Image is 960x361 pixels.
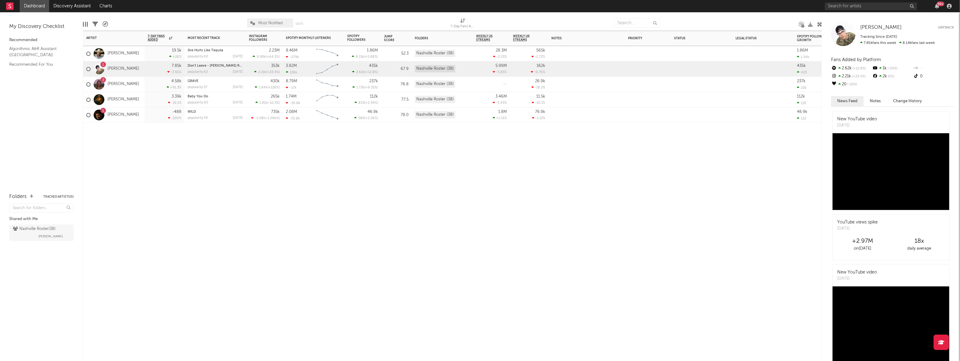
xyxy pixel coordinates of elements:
[531,85,545,89] div: -18.2 %
[415,37,461,40] div: Folders
[255,101,280,105] div: ( )
[253,55,280,59] div: ( )
[415,65,455,72] div: Nashville Roster (38)
[384,65,409,73] div: 67.9
[860,35,897,39] span: Tracking Since: [DATE]
[233,86,243,89] div: [DATE]
[355,101,378,105] div: ( )
[188,64,247,68] a: Don't Leave - [PERSON_NAME] Remix
[172,49,181,52] div: 19.5k
[188,116,208,120] div: popularity: 59
[172,95,181,99] div: 3.39k
[513,34,536,42] span: Weekly UK Streams
[797,55,809,59] div: 1.24k
[107,66,139,72] a: [PERSON_NAME]
[188,64,243,68] div: Don't Leave - Jolene Remix
[172,110,181,114] div: -488
[9,37,74,44] div: Recommended
[92,15,98,33] div: Filters
[797,110,807,114] div: 46.9k
[286,36,332,40] div: Spotify Monthly Listeners
[872,72,913,80] div: 2k
[496,95,507,99] div: 3.46M
[837,122,877,129] div: [DATE]
[172,64,181,68] div: 7.85k
[846,83,857,86] span: -20 %
[359,101,364,105] span: 833
[531,70,545,74] div: -6.76 %
[356,71,365,74] span: 2.62k
[498,110,507,114] div: 1.8M
[9,204,74,212] input: Search for folders...
[9,224,74,241] a: Nashville Roster(38)[PERSON_NAME]
[864,96,887,106] button: Notes
[259,101,267,105] span: 1.81k
[169,55,181,59] div: +26 %
[352,70,378,74] div: ( )
[887,75,894,78] span: 0 %
[365,117,377,120] span: +2.26 %
[313,92,341,107] svg: Chart title
[167,85,181,89] div: +91.3 %
[837,219,878,226] div: YouTube views spike
[107,112,139,118] a: [PERSON_NAME]
[614,18,660,28] input: Search...
[537,64,545,68] div: 162k
[286,79,297,83] div: 8.79M
[9,23,74,30] div: My Discovery Checklist
[286,101,300,105] div: -39.8k
[251,116,280,120] div: ( )
[267,55,279,59] span: +64.5 %
[851,75,865,78] span: +23.4 %
[356,55,364,59] span: 8.15k
[168,116,181,120] div: -200 %
[860,25,902,30] span: [PERSON_NAME]
[532,116,545,120] div: -1.13 %
[852,67,866,70] span: +12.8 %
[860,41,896,45] span: 7.85k fans this week
[536,95,545,99] div: 11.5k
[493,55,507,59] div: -2.23 %
[286,86,297,90] div: -17k
[270,79,280,83] div: 430k
[797,70,807,74] div: 423
[358,117,364,120] span: 589
[268,86,279,89] span: +128 %
[38,233,63,240] span: [PERSON_NAME]
[168,101,181,105] div: -32.1 %
[255,85,280,89] div: ( )
[188,80,243,83] div: GRAVE
[551,37,613,40] div: Notes
[188,55,208,58] div: popularity: 60
[356,86,364,89] span: 1.72k
[384,50,409,57] div: 52.3
[271,110,280,114] div: 735k
[83,15,88,33] div: Edit Columns
[286,95,297,99] div: 1.74M
[295,22,303,25] button: Save
[797,95,805,99] div: 112k
[188,95,208,98] a: Baby You Do
[188,49,243,52] div: She Hurts Like Tequila
[628,37,653,40] div: Priority
[188,70,208,74] div: popularity: 62
[107,97,139,102] a: [PERSON_NAME]
[535,79,545,83] div: 26.9k
[825,2,917,10] input: Search for artists
[831,57,881,62] span: Fans Added by Platform
[107,51,139,56] a: [PERSON_NAME]
[797,64,806,68] div: 435k
[352,85,378,89] div: ( )
[365,86,377,89] span: +9.32 %
[286,110,297,114] div: 2.08M
[188,80,198,83] a: GRAVE
[834,245,891,252] div: on [DATE]
[43,195,74,198] button: Tracked Artists(5)
[415,80,455,88] div: Nashville Roster (38)
[366,71,377,74] span: +12.8 %
[233,55,243,58] div: [DATE]
[535,110,545,114] div: 76.9k
[268,101,279,105] span: -10.3 %
[937,2,944,6] div: 99 +
[797,116,806,120] div: 122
